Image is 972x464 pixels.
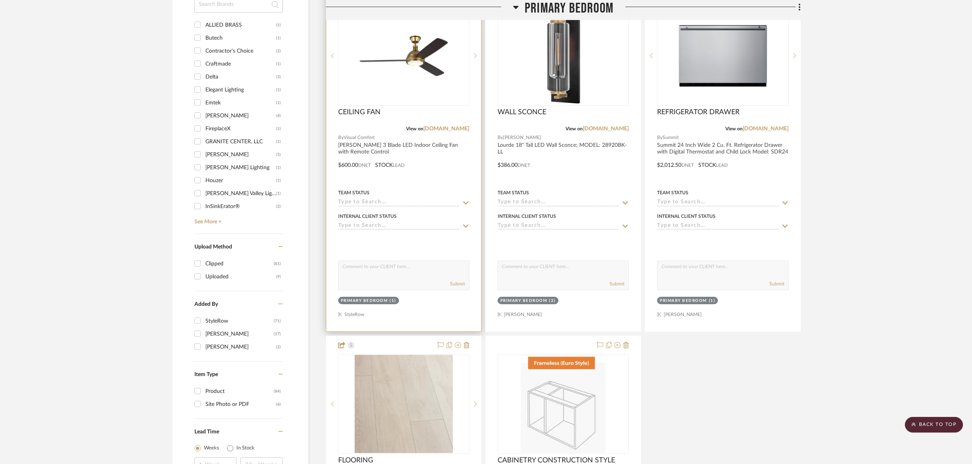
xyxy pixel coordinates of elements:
div: Craftmade [205,58,276,70]
input: Type to Search… [338,223,460,230]
div: [PERSON_NAME] [205,328,274,340]
div: (1) [276,135,281,148]
button: Submit [769,280,784,287]
div: 0 [657,6,788,105]
div: Emtek [205,97,276,109]
div: Houzer [205,174,276,187]
span: Visual Comfort [344,134,375,141]
div: [PERSON_NAME] [205,110,276,122]
div: GRANITE CENTER, LLC [205,135,276,148]
span: By [657,134,663,141]
div: (2) [276,45,281,57]
div: Primary Bedroom [660,298,707,304]
img: FLOORING [355,355,453,453]
div: [PERSON_NAME] [205,148,276,161]
span: [PERSON_NAME] [503,134,541,141]
div: Primary Bedroom [341,298,388,304]
div: 0 [498,354,628,453]
div: Team Status [338,189,370,196]
div: Internal Client Status [657,213,716,220]
span: View on [566,126,583,131]
div: (9) [276,270,281,283]
span: By [338,134,344,141]
div: (1) [276,19,281,31]
div: (2) [549,298,556,304]
div: [PERSON_NAME] Valley Lighting [205,187,276,200]
div: FireplaceX [205,122,276,135]
span: Item Type [194,372,218,377]
div: [PERSON_NAME] [205,341,276,353]
img: WALL SCONCE [542,7,584,105]
div: (2) [276,200,281,213]
div: (1) [276,187,281,200]
input: Type to Search… [657,223,779,230]
a: [DOMAIN_NAME] [423,126,469,132]
div: Team Status [657,189,688,196]
div: StyleRow [205,315,274,327]
img: CEILING FAN [355,7,453,105]
div: (1) [276,122,281,135]
div: Delta [205,71,276,83]
div: Team Status [498,189,529,196]
button: Submit [610,280,624,287]
div: (1) [276,97,281,109]
div: Internal Client Status [338,213,397,220]
div: (81) [274,258,281,270]
span: View on [406,126,423,131]
div: (4) [276,110,281,122]
input: Type to Search… [657,199,779,206]
span: Summit [663,134,679,141]
div: (5) [276,148,281,161]
div: InSinkErator® [205,200,276,213]
div: (84) [274,385,281,398]
div: (2) [276,341,281,353]
span: CEILING FAN [338,108,381,117]
span: Added By [194,301,218,307]
div: (1) [276,84,281,96]
span: View on [725,126,743,131]
div: (1) [709,298,716,304]
div: Primary Bedroom [500,298,547,304]
span: Lead Time [194,429,219,435]
span: By [498,134,503,141]
input: Type to Search… [338,199,460,206]
div: Elegant Lighting [205,84,276,96]
a: See More + [192,213,283,225]
a: [DOMAIN_NAME] [743,126,789,132]
div: Uploaded [205,270,276,283]
scroll-to-top-button: BACK TO TOP [905,417,963,433]
div: (1) [276,161,281,174]
div: (1) [390,298,396,304]
div: [PERSON_NAME] Lighting [205,161,276,174]
div: Internal Client Status [498,213,556,220]
div: ALLIED BRASS [205,19,276,31]
div: (71) [274,315,281,327]
div: Site Photo or PDF [205,398,276,411]
a: [DOMAIN_NAME] [583,126,629,132]
div: (1) [276,174,281,187]
div: 0 [498,6,628,105]
div: Product [205,385,274,398]
input: Type to Search… [498,199,619,206]
div: Contractor's Choice [205,45,276,57]
label: In Stock [236,444,254,452]
span: WALL SCONCE [498,108,546,117]
div: (1) [276,32,281,44]
label: Weeks [204,444,219,452]
div: (17) [274,328,281,340]
div: (6) [276,398,281,411]
img: CABINETRY CONSTRUCTION STYLE [521,355,606,453]
input: Type to Search… [498,223,619,230]
div: (1) [276,58,281,70]
div: Clipped [205,258,274,270]
span: Upload Method [194,244,232,250]
div: Butech [205,32,276,44]
button: Submit [450,280,465,287]
img: REFRIGERATOR DRAWER [674,7,772,105]
div: (3) [276,71,281,83]
span: REFRIGERATOR DRAWER [657,108,740,117]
